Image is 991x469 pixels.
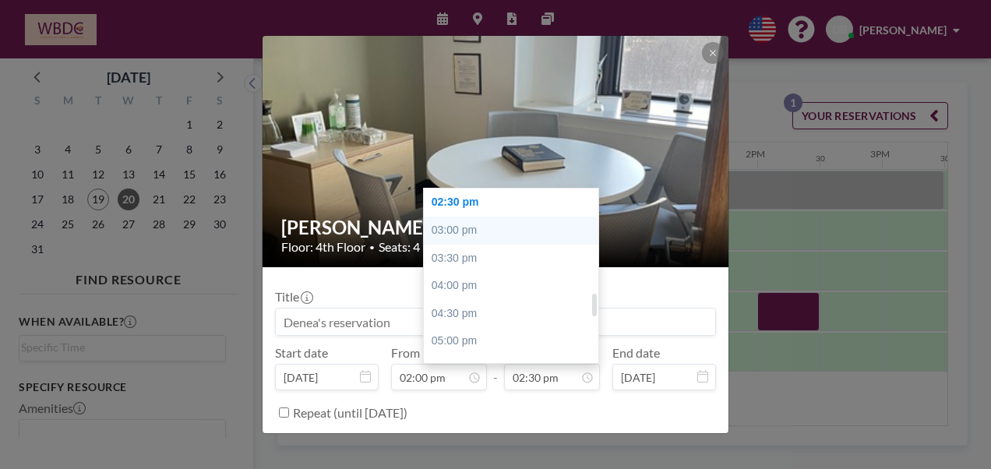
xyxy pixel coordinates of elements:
div: 04:00 pm [424,272,606,300]
label: From [391,345,420,361]
div: 03:30 pm [424,245,606,273]
input: Denea's reservation [276,309,715,335]
label: Start date [275,345,328,361]
div: 02:30 pm [424,189,606,217]
div: 05:30 pm [424,355,606,383]
label: Repeat (until [DATE]) [293,405,407,421]
span: • [369,242,375,253]
div: 03:00 pm [424,217,606,245]
h2: [PERSON_NAME] Counseling Room [281,216,711,239]
div: 04:30 pm [424,300,606,328]
div: 05:00 pm [424,327,606,355]
label: End date [612,345,660,361]
label: Title [275,289,312,305]
span: - [493,351,498,385]
span: Floor: 4th Floor [281,239,365,255]
span: Seats: 4 [379,239,420,255]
